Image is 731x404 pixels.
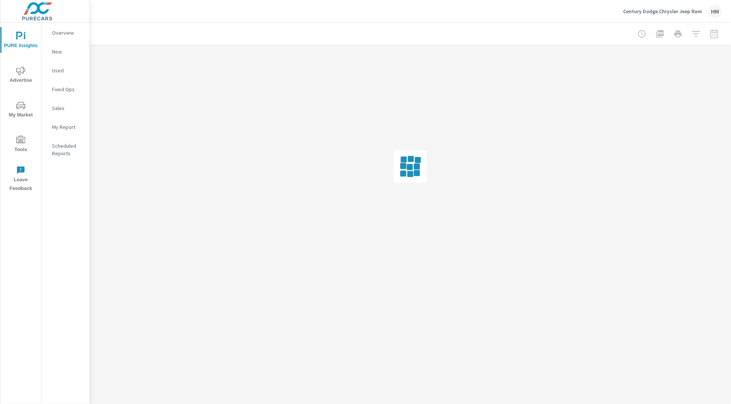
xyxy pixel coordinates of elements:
span: PURE Insights [3,32,39,50]
span: My Market [3,101,39,119]
div: Scheduled Reports [41,140,89,159]
p: New [52,48,83,55]
div: New [41,46,89,57]
p: Fixed Ops [52,86,83,93]
p: My Report [52,123,83,131]
p: Scheduled Reports [52,142,83,157]
span: Advertise [3,66,39,85]
span: Leave Feedback [3,166,39,193]
div: Overview [41,27,89,38]
p: Overview [52,29,83,37]
div: Fixed Ops [41,84,89,95]
div: My Report [41,121,89,133]
div: Used [41,65,89,76]
span: Tools [3,136,39,154]
p: Used [52,67,83,74]
div: Sales [41,103,89,114]
p: Sales [52,104,83,112]
div: HM [708,5,722,18]
p: Century Dodge Chrysler Jeep Ram [623,8,702,15]
div: nav menu [0,23,41,196]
